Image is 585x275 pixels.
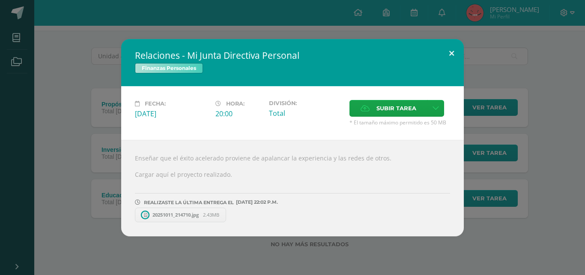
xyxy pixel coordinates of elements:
[135,63,203,73] span: Finanzas Personales
[269,100,343,106] label: División:
[215,109,262,118] div: 20:00
[144,199,234,205] span: REALIZASTE LA ÚLTIMA ENTREGA EL
[269,109,343,118] div: Total
[376,100,416,116] span: Subir tarea
[135,49,450,61] h2: Relaciones - Mi Junta Directiva Personal
[148,212,203,218] span: 20251011_214710.jpg
[439,39,464,68] button: Close (Esc)
[349,119,450,126] span: * El tamaño máximo permitido es 50 MB
[135,208,226,222] a: 20251011_214710.jpg 2.43MB
[121,140,464,236] div: Enseñar que el éxito acelerado proviene de apalancar la experiencia y las redes de otros. Cargar ...
[203,212,219,218] span: 2.43MB
[226,100,245,107] span: Hora:
[145,100,166,107] span: Fecha:
[135,109,209,118] div: [DATE]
